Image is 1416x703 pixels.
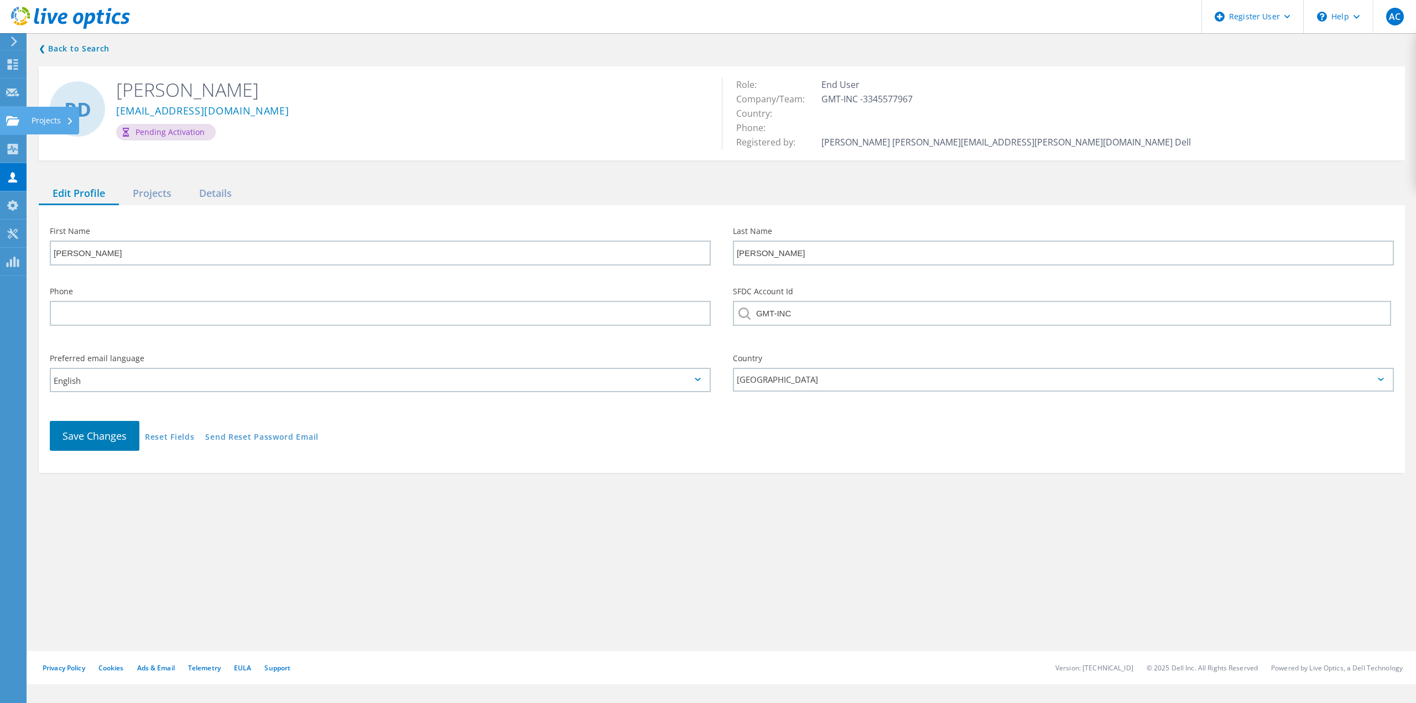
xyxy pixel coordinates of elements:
a: Support [264,663,290,673]
label: First Name [50,227,711,235]
span: Phone: [736,122,777,134]
a: Live Optics Dashboard [11,23,130,31]
span: Role: [736,79,768,91]
li: © 2025 Dell Inc. All Rights Reserved [1147,663,1258,673]
div: Edit Profile [39,183,119,205]
div: Projects [32,117,74,124]
a: Cookies [98,663,124,673]
div: Projects [119,183,185,205]
td: End User [819,77,1194,92]
span: RD [64,100,91,119]
a: Reset Fields [145,433,194,442]
a: Privacy Policy [43,663,85,673]
span: GMT-INC -3345577967 [821,93,924,105]
div: Details [185,183,246,205]
div: [GEOGRAPHIC_DATA] [733,368,1394,392]
label: Country [733,355,1394,362]
svg: \n [1317,12,1327,22]
a: Ads & Email [137,663,175,673]
div: Pending Activation [116,124,216,140]
label: Last Name [733,227,1394,235]
span: Save Changes [63,429,127,442]
label: SFDC Account Id [733,288,1394,295]
a: EULA [234,663,251,673]
a: Telemetry [188,663,221,673]
span: Company/Team: [736,93,816,105]
li: Powered by Live Optics, a Dell Technology [1271,663,1403,673]
a: Back to search [39,42,110,55]
span: AC [1389,12,1401,21]
label: Phone [50,288,711,295]
span: Registered by: [736,136,806,148]
li: Version: [TECHNICAL_ID] [1055,663,1133,673]
label: Preferred email language [50,355,711,362]
td: [PERSON_NAME] [PERSON_NAME][EMAIL_ADDRESS][PERSON_NAME][DOMAIN_NAME] Dell [819,135,1194,149]
h2: [PERSON_NAME] [116,77,705,102]
span: Country: [736,107,783,119]
a: Send Reset Password Email [205,433,319,442]
button: Save Changes [50,421,139,451]
a: [EMAIL_ADDRESS][DOMAIN_NAME] [116,106,289,117]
